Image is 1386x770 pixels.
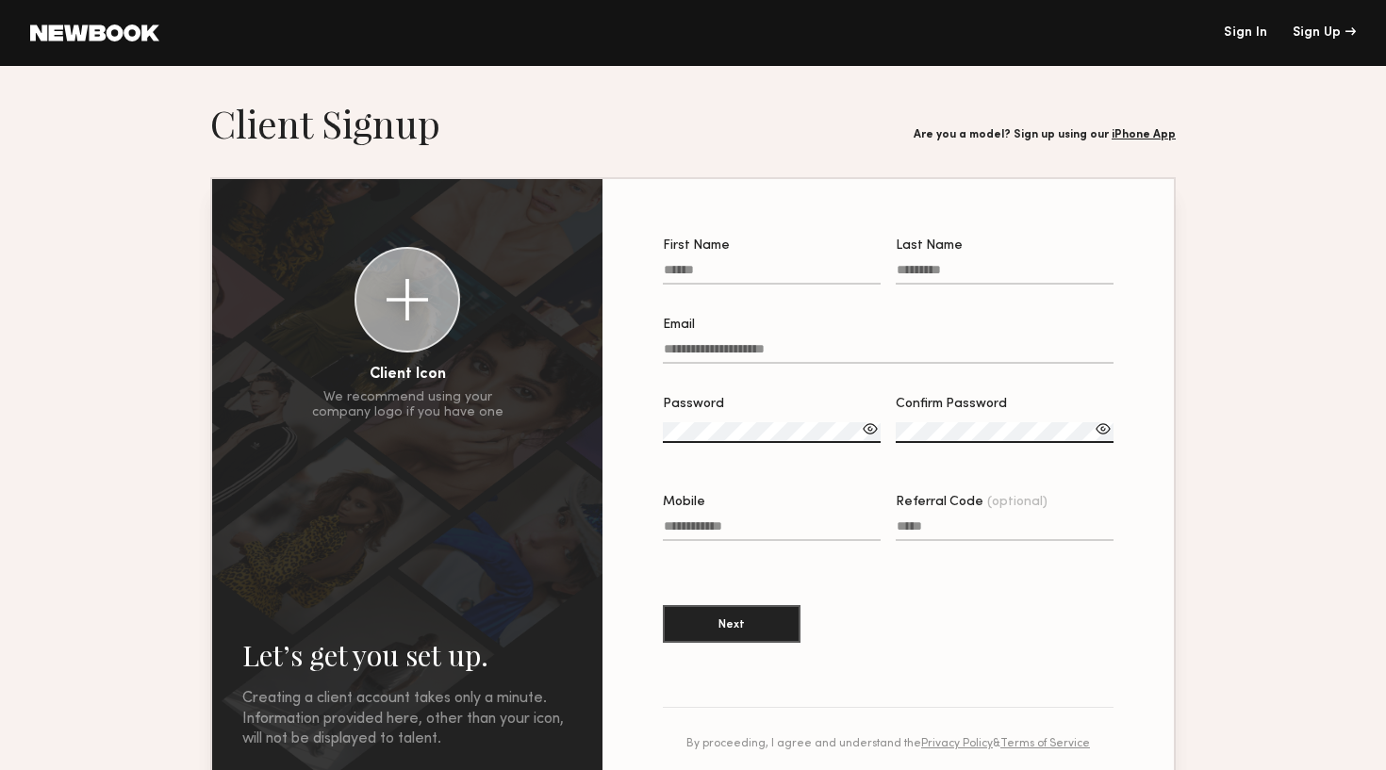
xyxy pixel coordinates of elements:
[312,390,503,420] div: We recommend using your company logo if you have one
[663,398,881,411] div: Password
[663,605,800,643] button: Next
[242,636,572,674] h2: Let’s get you set up.
[370,368,446,383] div: Client Icon
[1000,738,1090,749] a: Terms of Service
[896,496,1114,509] div: Referral Code
[210,100,440,147] h1: Client Signup
[1224,26,1267,40] a: Sign In
[987,496,1048,509] span: (optional)
[896,398,1114,411] div: Confirm Password
[914,129,1176,141] div: Are you a model? Sign up using our
[921,738,993,749] a: Privacy Policy
[896,239,1114,253] div: Last Name
[663,496,881,509] div: Mobile
[663,519,881,541] input: Mobile
[663,738,1114,750] div: By proceeding, I agree and understand the &
[1112,129,1176,140] a: iPhone App
[663,422,881,443] input: Password
[1293,26,1356,40] div: Sign Up
[663,342,1114,364] input: Email
[663,319,1114,332] div: Email
[896,519,1114,541] input: Referral Code(optional)
[242,689,572,750] div: Creating a client account takes only a minute. Information provided here, other than your icon, w...
[663,263,881,285] input: First Name
[896,422,1114,443] input: Confirm Password
[896,263,1114,285] input: Last Name
[663,239,881,253] div: First Name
